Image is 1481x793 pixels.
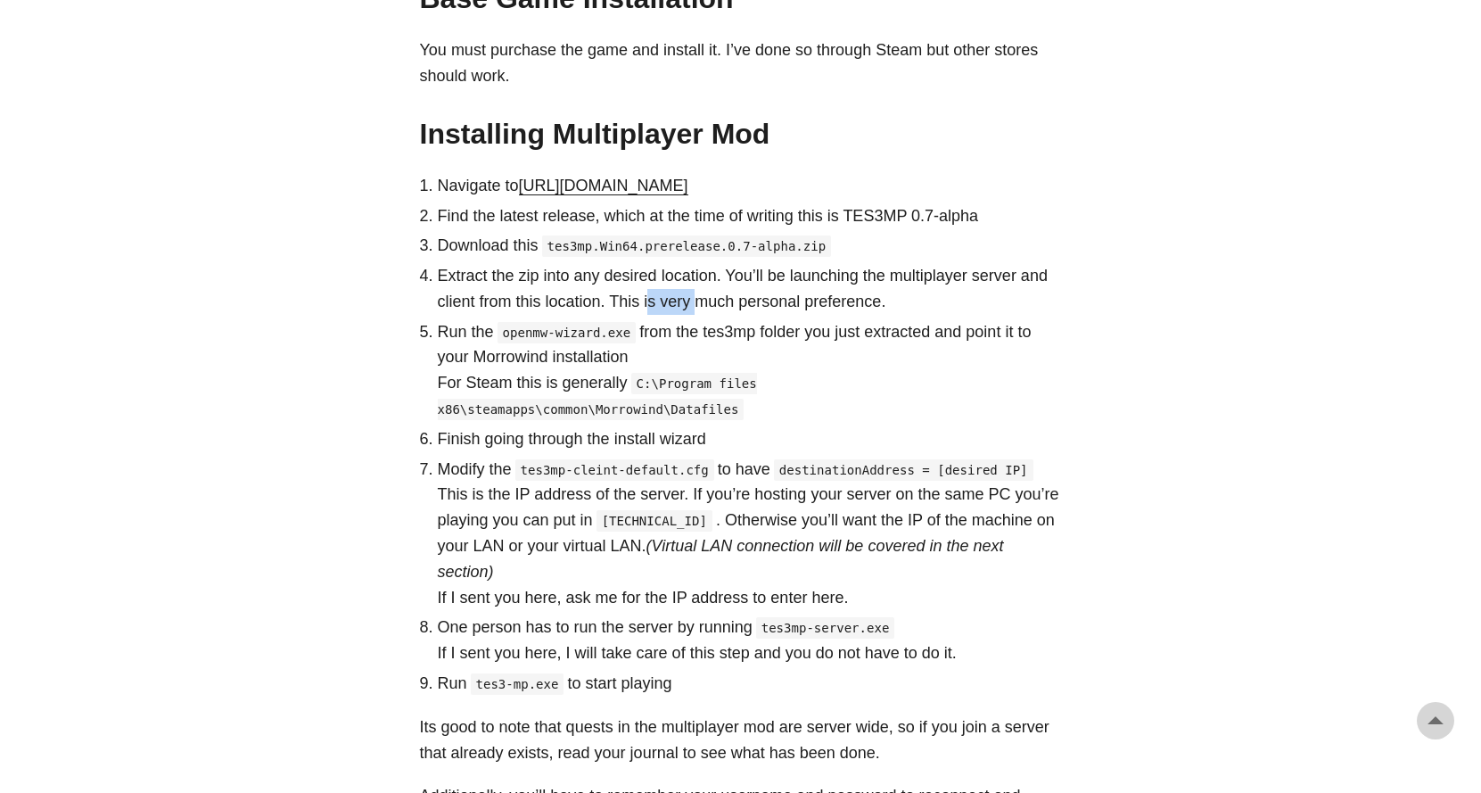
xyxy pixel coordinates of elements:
[438,233,1062,259] p: Download this
[438,671,1062,697] p: Run to start playing
[774,459,1033,481] code: destinationAddress = [desired IP]
[597,510,712,532] code: [TECHNICAL_ID]
[519,177,688,194] a: [URL][DOMAIN_NAME]
[438,457,1062,483] p: Modify the to have
[438,537,1004,581] em: (Virtual LAN connection will be covered in the next section)
[438,370,1062,422] p: For Steam this is generally
[438,585,1062,611] p: If I sent you here, ask me for the IP address to enter here.
[420,715,1062,766] p: Its good to note that quests in the multiplayer mod are server wide, so if you join a server that...
[542,235,832,257] code: tes3mp.Win64.prerelease.0.7-alpha.zip
[438,615,1062,640] p: One person has to run the server by running
[471,673,564,695] code: tes3-mp.exe
[438,203,1062,229] p: Find the latest release, which at the time of writing this is TES3MP 0.7-alpha
[438,319,1062,371] p: Run the from the tes3mp folder you just extracted and point it to your Morrowind installation
[1417,702,1454,739] a: go to top
[498,322,637,343] code: openmw-wizard.exe
[420,37,1062,89] p: You must purchase the game and install it. I’ve done so through Steam but other stores should work.
[438,426,1062,452] p: Finish going through the install wizard
[438,173,1062,199] p: Navigate to
[420,117,1062,151] h2: Installing Multiplayer Mod
[515,459,714,481] code: tes3mp-cleint-default.cfg
[756,617,895,639] code: tes3mp-server.exe
[438,482,1062,584] p: This is the IP address of the server. If you’re hosting your server on the same PC you’re playing...
[438,263,1062,315] p: Extract the zip into any desired location. You’ll be launching the multiplayer server and client ...
[438,640,1062,666] p: If I sent you here, I will take care of this step and you do not have to do it.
